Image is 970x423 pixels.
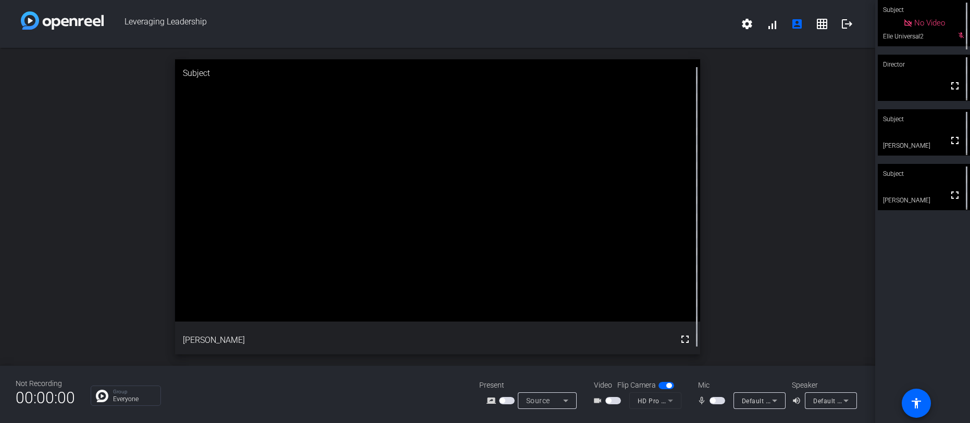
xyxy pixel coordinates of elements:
div: Mic [688,380,792,391]
div: Present [479,380,583,391]
span: Default - MacBook Pro Speakers (Built-in) [813,396,939,405]
img: Chat Icon [96,390,108,402]
mat-icon: videocam_outline [593,394,605,407]
p: Group [113,389,155,394]
div: Subject [878,164,970,184]
mat-icon: fullscreen [949,134,961,147]
mat-icon: accessibility [910,397,923,409]
mat-icon: grid_on [816,18,828,30]
span: Flip Camera [617,380,656,391]
div: Subject [878,109,970,129]
mat-icon: fullscreen [949,189,961,201]
mat-icon: volume_up [792,394,804,407]
button: signal_cellular_alt [760,11,785,36]
span: Source [526,396,550,405]
span: Leveraging Leadership [104,11,735,36]
div: Director [878,55,970,74]
span: No Video [914,18,945,28]
mat-icon: fullscreen [949,80,961,92]
span: Video [594,380,612,391]
mat-icon: fullscreen [679,333,691,345]
mat-icon: logout [841,18,853,30]
mat-icon: settings [741,18,753,30]
div: Speaker [792,380,854,391]
span: 00:00:00 [16,385,75,411]
div: Not Recording [16,378,75,389]
div: Subject [175,59,700,87]
img: white-gradient.svg [21,11,104,30]
mat-icon: screen_share_outline [487,394,499,407]
span: Default - MacBook Pro Microphone (Built-in) [742,396,876,405]
mat-icon: mic_none [697,394,710,407]
p: Everyone [113,396,155,402]
mat-icon: account_box [791,18,803,30]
